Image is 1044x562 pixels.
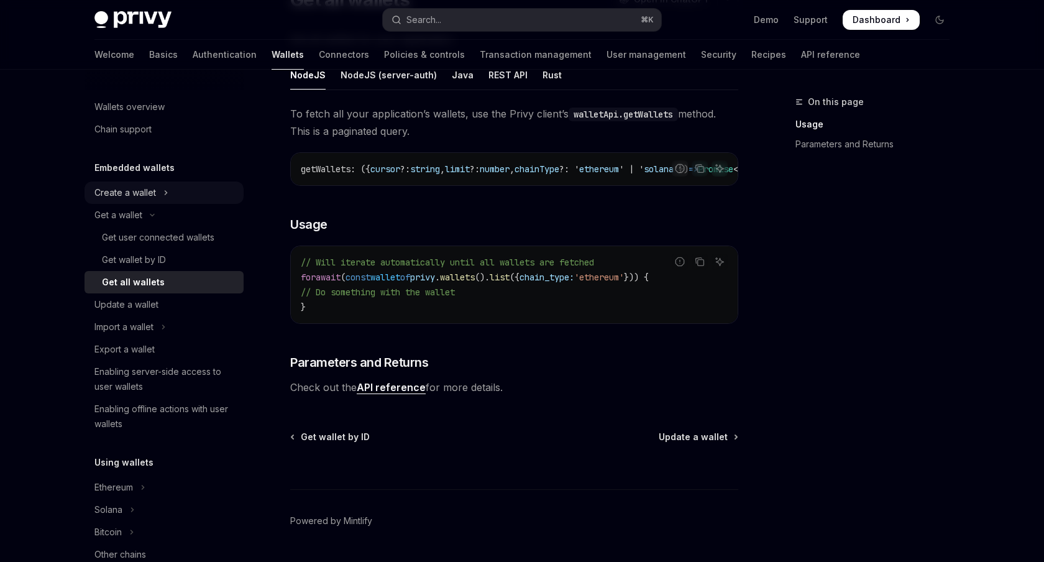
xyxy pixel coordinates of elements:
button: Toggle Solana section [85,499,244,521]
div: Ethereum [94,480,133,495]
a: Demo [754,14,779,26]
a: Policies & controls [384,40,465,70]
a: Usage [795,114,959,134]
button: Toggle Bitcoin section [85,521,244,543]
code: walletApi.getWallets [569,108,678,121]
span: privy [410,272,435,283]
div: Wallets overview [94,99,165,114]
span: Usage [290,216,327,233]
a: Export a wallet [85,338,244,361]
a: Security [701,40,736,70]
span: , [510,164,515,175]
span: (). [475,272,490,283]
a: Wallets [272,40,304,70]
img: dark logo [94,11,172,29]
button: Ask AI [712,160,728,177]
span: chain_type: [520,272,574,283]
div: Export a wallet [94,342,155,357]
div: Get wallet by ID [102,252,166,267]
a: Get all wallets [85,271,244,293]
div: Other chains [94,547,146,562]
div: Update a wallet [94,297,158,312]
span: ( [341,272,346,283]
div: Bitcoin [94,525,122,540]
a: Enabling offline actions with user wallets [85,398,244,435]
h5: Using wallets [94,455,153,470]
span: await [316,272,341,283]
span: Get wallet by ID [301,431,370,443]
a: Welcome [94,40,134,70]
span: getWallets [301,164,350,175]
a: Transaction management [480,40,592,70]
div: Get all wallets [102,275,165,290]
div: Search... [406,12,441,27]
div: Enabling offline actions with user wallets [94,402,236,431]
a: Recipes [751,40,786,70]
div: Enabling server-side access to user wallets [94,364,236,394]
span: . [435,272,440,283]
a: Get wallet by ID [85,249,244,271]
button: Open search [383,9,661,31]
span: string [410,164,440,175]
span: To fetch all your application’s wallets, use the Privy client’s method. This is a paginated query. [290,105,738,140]
div: Create a wallet [94,185,156,200]
button: Toggle dark mode [930,10,950,30]
a: API reference [801,40,860,70]
span: number [480,164,510,175]
div: Chain support [94,122,152,137]
span: solana [644,164,674,175]
span: cursor [370,164,400,175]
a: Get user connected wallets [85,226,244,249]
span: const [346,272,370,283]
span: list [490,272,510,283]
div: Get user connected wallets [102,230,214,245]
button: Copy the contents from the code block [692,160,708,177]
a: Parameters and Returns [795,134,959,154]
div: Rust [543,60,562,90]
span: ethereum [579,164,619,175]
span: })) { [624,272,649,283]
a: Dashboard [843,10,920,30]
span: ' | ' [619,164,644,175]
a: User management [607,40,686,70]
span: wallets [440,272,475,283]
span: : ({ [350,164,370,175]
div: NodeJS (server-auth) [341,60,437,90]
span: , [440,164,445,175]
button: Ask AI [712,254,728,270]
div: Get a wallet [94,208,142,223]
span: // Do something with the wallet [301,287,455,298]
a: Update a wallet [85,293,244,316]
span: of [400,272,410,283]
div: NodeJS [290,60,326,90]
span: // Will iterate automatically until all wallets are fetched [301,257,594,268]
a: Wallets overview [85,96,244,118]
span: ?: ' [559,164,579,175]
button: Copy the contents from the code block [692,254,708,270]
span: ({ [510,272,520,283]
span: ⌘ K [641,15,654,25]
div: REST API [488,60,528,90]
span: chainType [515,164,559,175]
a: Support [794,14,828,26]
a: Connectors [319,40,369,70]
a: Update a wallet [659,431,737,443]
span: On this page [808,94,864,109]
a: API reference [357,381,426,394]
div: Import a wallet [94,320,153,334]
a: Enabling server-side access to user wallets [85,361,244,398]
span: for [301,272,316,283]
button: Toggle Import a wallet section [85,316,244,338]
span: => [689,164,698,175]
a: Get wallet by ID [291,431,370,443]
h5: Embedded wallets [94,160,175,175]
button: Toggle Get a wallet section [85,204,244,226]
span: 'ethereum' [574,272,624,283]
span: wallet [370,272,400,283]
span: ?: [400,164,410,175]
span: Dashboard [853,14,900,26]
span: } [301,302,306,313]
span: Check out the for more details. [290,379,738,396]
span: limit [445,164,470,175]
a: Chain support [85,118,244,140]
